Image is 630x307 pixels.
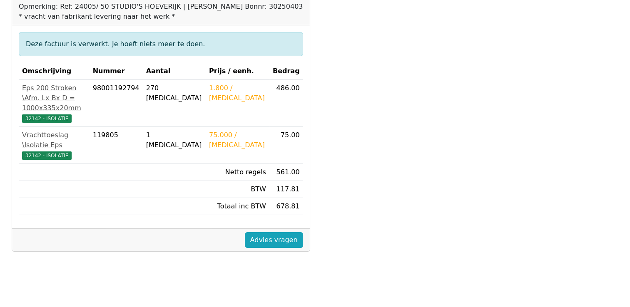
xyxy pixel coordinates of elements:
[269,164,303,181] td: 561.00
[206,164,269,181] td: Netto regels
[206,181,269,198] td: BTW
[269,80,303,127] td: 486.00
[143,63,206,80] th: Aantal
[209,83,266,103] div: 1.800 / [MEDICAL_DATA]
[90,63,143,80] th: Nummer
[22,130,86,160] a: Vrachttoeslag \Isolatie Eps32142 - ISOLATIE
[269,181,303,198] td: 117.81
[206,63,269,80] th: Prijs / eenh.
[146,130,202,150] div: 1 [MEDICAL_DATA]
[269,127,303,164] td: 75.00
[269,198,303,215] td: 678.81
[269,63,303,80] th: Bedrag
[22,83,86,113] div: Eps 200 Stroken \Afm. Lx Bx D = 1000x335x20mm
[90,80,143,127] td: 98001192794
[206,198,269,215] td: Totaal inc BTW
[19,32,303,56] div: Deze factuur is verwerkt. Je hoeft niets meer te doen.
[90,127,143,164] td: 119805
[22,114,72,123] span: 32142 - ISOLATIE
[22,151,72,160] span: 32142 - ISOLATIE
[209,130,266,150] div: 75.000 / [MEDICAL_DATA]
[146,83,202,103] div: 270 [MEDICAL_DATA]
[22,130,86,150] div: Vrachttoeslag \Isolatie Eps
[19,63,90,80] th: Omschrijving
[245,232,303,248] a: Advies vragen
[19,2,303,22] div: Opmerking: Ref: 24005/ 50 STUDIO'S HOEVERIJK | [PERSON_NAME] Bonnr: 30250403 * vracht van fabrika...
[22,83,86,123] a: Eps 200 Stroken \Afm. Lx Bx D = 1000x335x20mm32142 - ISOLATIE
